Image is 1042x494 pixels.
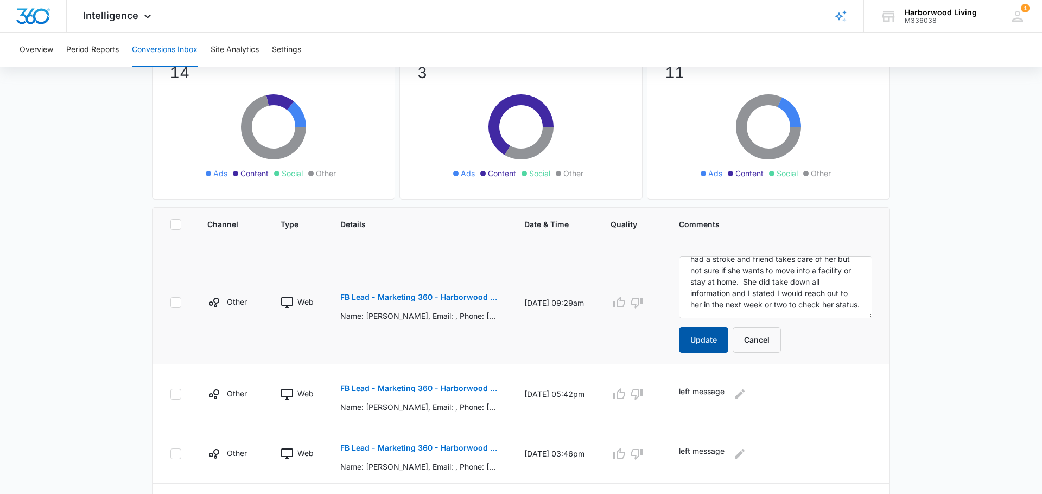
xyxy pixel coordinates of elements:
[297,447,314,459] p: Web
[511,364,598,424] td: [DATE] 05:42pm
[132,33,198,67] button: Conversions Inbox
[665,61,872,84] p: 11
[227,296,247,307] p: Other
[905,17,977,24] div: account id
[340,461,498,472] p: Name: [PERSON_NAME], Email: , Phone: [PHONE_NUMBER] Are you reaching out for yourself or someone ...
[340,435,498,461] button: FB Lead - Marketing 360 - Harborwood Living
[340,401,498,413] p: Name: [PERSON_NAME], Email: , Phone: [PHONE_NUMBER] Are you reaching out for yourself or someone ...
[211,33,259,67] button: Site Analytics
[511,424,598,484] td: [DATE] 03:46pm
[281,219,298,230] span: Type
[227,388,247,399] p: Other
[777,168,798,179] span: Social
[679,219,856,230] span: Comments
[227,447,247,459] p: Other
[282,168,303,179] span: Social
[708,168,722,179] span: Ads
[83,10,138,21] span: Intelligence
[207,219,239,230] span: Channel
[731,445,748,463] button: Edit Comments
[563,168,583,179] span: Other
[679,445,725,463] p: left message
[679,327,728,353] button: Update
[340,310,498,322] p: Name: [PERSON_NAME], Email: , Phone: [PHONE_NUMBER] Are you reaching out for yourself or someone ...
[340,444,498,452] p: FB Lead - Marketing 360 - Harborwood Living
[417,61,625,84] p: 3
[272,33,301,67] button: Settings
[488,168,516,179] span: Content
[461,168,475,179] span: Ads
[297,296,314,307] p: Web
[240,168,269,179] span: Content
[213,168,227,179] span: Ads
[66,33,119,67] button: Period Reports
[735,168,764,179] span: Content
[811,168,831,179] span: Other
[679,386,725,403] p: left message
[340,384,498,392] p: FB Lead - Marketing 360 - Harborwood Living
[170,61,377,84] p: 14
[731,386,748,403] button: Edit Comments
[905,8,977,17] div: account name
[511,241,598,364] td: [DATE] 09:29am
[297,388,314,399] p: Web
[316,168,336,179] span: Other
[733,327,781,353] button: Cancel
[1021,4,1030,12] span: 1
[611,219,637,230] span: Quality
[340,293,498,301] p: FB Lead - Marketing 360 - Harborwood Living
[524,219,569,230] span: Date & Time
[679,256,872,318] textarea: She is just checking pricing out because she had a stroke and friend takes care of her but not su...
[340,284,498,310] button: FB Lead - Marketing 360 - Harborwood Living
[20,33,53,67] button: Overview
[1021,4,1030,12] div: notifications count
[529,168,550,179] span: Social
[340,219,482,230] span: Details
[340,375,498,401] button: FB Lead - Marketing 360 - Harborwood Living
